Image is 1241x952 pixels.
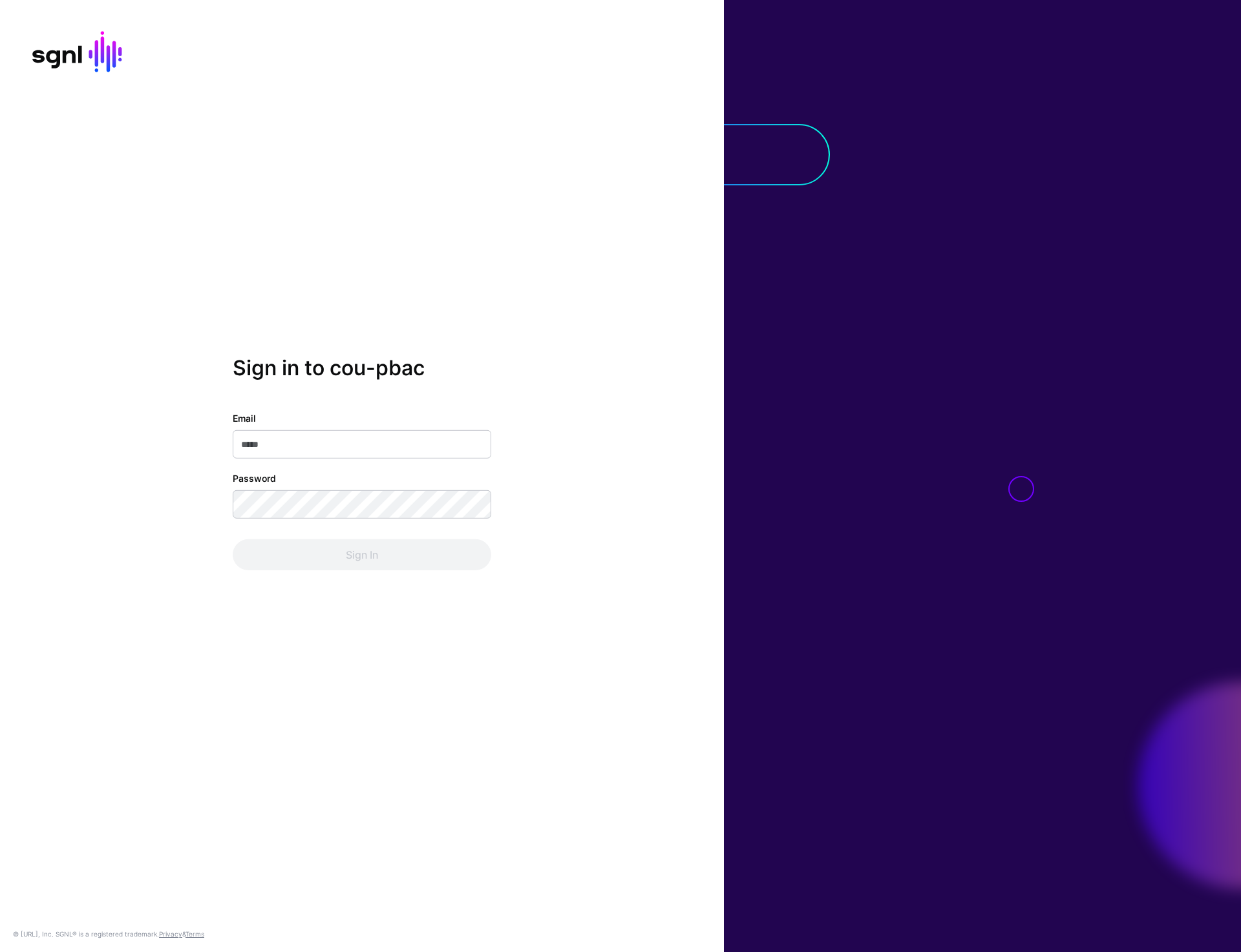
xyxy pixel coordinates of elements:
a: Terms [186,930,204,938]
a: Privacy [159,930,182,938]
label: Email [233,411,256,425]
label: Password [233,471,276,485]
div: © [URL], Inc. SGNL® is a registered trademark. & [13,929,204,939]
h2: Sign in to cou-pbac [233,356,491,380]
